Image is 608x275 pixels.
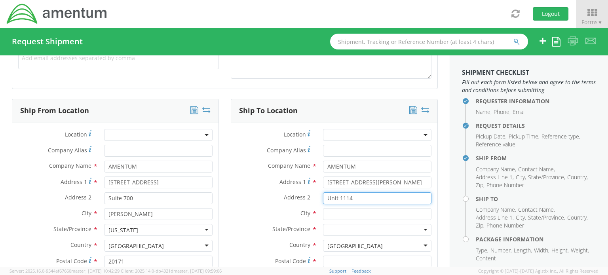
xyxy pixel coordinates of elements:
span: Address 1 [279,178,306,186]
span: State/Province [53,225,91,233]
span: Server: 2025.16.0-9544af67660 [9,268,120,274]
li: Email [513,108,526,116]
span: Postal Code [275,257,306,265]
h4: Package Information [476,236,596,242]
li: Zip [476,181,484,189]
h3: Shipment Checklist [462,69,596,76]
button: Logout [533,7,568,21]
li: Phone Number [486,181,524,189]
span: master, [DATE] 10:42:29 [71,268,120,274]
li: Phone Number [486,222,524,229]
li: Number [490,247,512,254]
li: Zip [476,222,484,229]
input: Shipment, Tracking or Reference Number (at least 4 chars) [330,34,528,49]
span: Location [65,131,87,138]
li: Company Name [476,165,516,173]
h4: Requester Information [476,98,596,104]
span: Country [289,241,310,248]
h3: Ship From Location [20,107,89,115]
li: Height [551,247,569,254]
span: Fill out each form listed below and agree to the terms and conditions before submitting [462,78,596,94]
span: Forms [581,18,602,26]
div: [GEOGRAPHIC_DATA] [327,242,383,250]
li: Name [476,108,492,116]
h3: Ship To Location [239,107,298,115]
li: Reference value [476,140,515,148]
span: State/Province [272,225,310,233]
div: [GEOGRAPHIC_DATA] [108,242,164,250]
li: Country [567,214,588,222]
span: Company Name [268,162,310,169]
li: Country [567,173,588,181]
span: Address 2 [65,193,91,201]
h4: Request Shipment [12,37,83,46]
span: City [82,209,91,217]
a: Feedback [351,268,371,274]
span: City [300,209,310,217]
li: State/Province [528,214,565,222]
span: master, [DATE] 09:59:06 [173,268,222,274]
span: Client: 2025.14.0-db4321d [121,268,222,274]
li: Type [476,247,488,254]
li: State/Province [528,173,565,181]
span: ▼ [598,19,602,26]
span: Postal Code [56,257,87,265]
li: Length [514,247,532,254]
li: Reference type [541,133,580,140]
span: Company Alias [267,146,306,154]
li: City [516,214,526,222]
h4: Ship From [476,155,596,161]
img: dyn-intl-logo-049831509241104b2a82.png [6,3,108,25]
a: Support [329,268,346,274]
div: [US_STATE] [108,226,138,234]
h4: Ship To [476,196,596,202]
span: Address 2 [284,193,310,201]
li: Weight [571,247,589,254]
li: Contact Name [518,165,555,173]
span: Company Alias [48,146,87,154]
li: Phone [494,108,511,116]
li: Contact Name [518,206,555,214]
span: Country [70,241,91,248]
li: Content [476,254,496,262]
h4: Request Details [476,123,596,129]
li: Address Line 1 [476,173,514,181]
span: Address 1 [61,178,87,186]
span: Copyright © [DATE]-[DATE] Agistix Inc., All Rights Reserved [478,268,598,274]
li: Pickup Date [476,133,507,140]
li: Company Name [476,206,516,214]
li: Address Line 1 [476,214,514,222]
li: Width [534,247,549,254]
li: City [516,173,526,181]
span: Company Name [49,162,91,169]
li: Pickup Time [509,133,540,140]
span: Add email addresses separated by comma [22,54,215,62]
span: Location [284,131,306,138]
